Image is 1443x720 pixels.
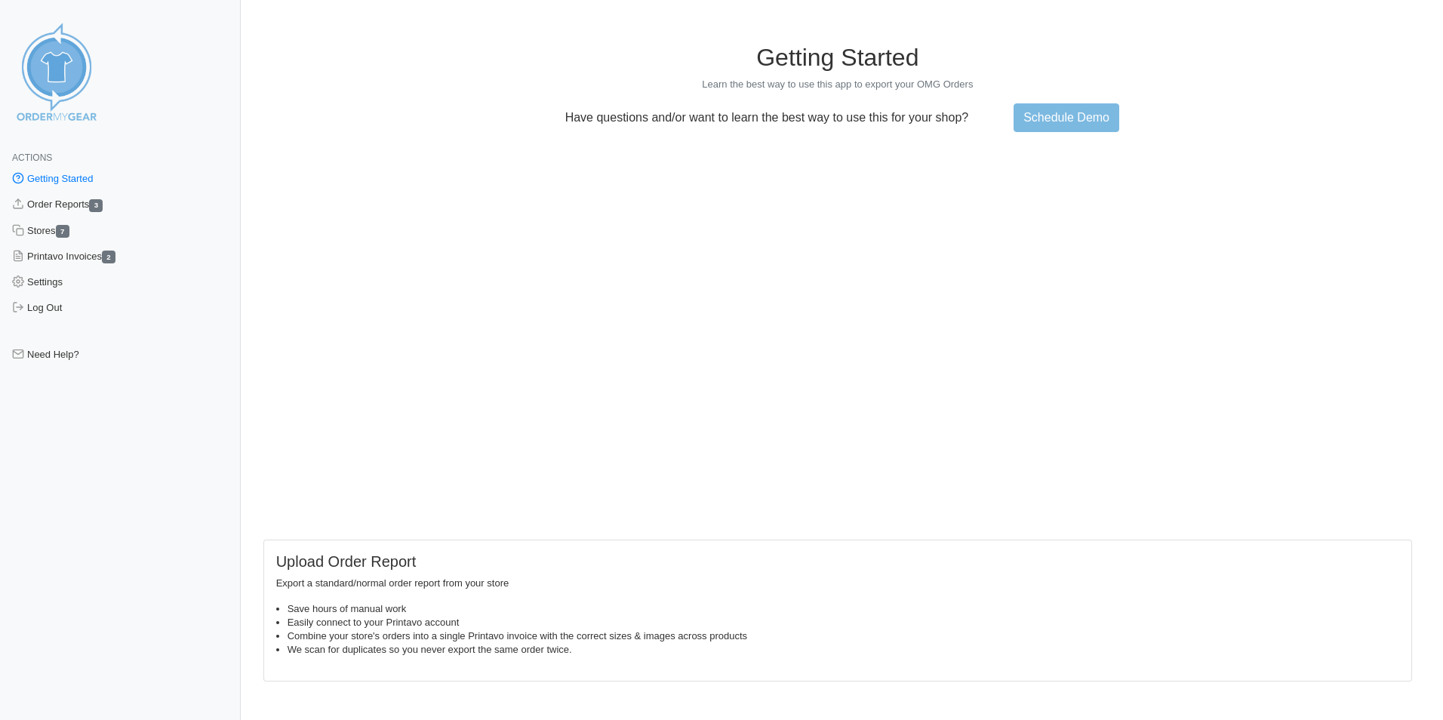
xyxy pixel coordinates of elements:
[288,616,1399,629] li: Easily connect to your Printavo account
[276,577,1399,590] p: Export a standard/normal order report from your store
[263,78,1412,91] p: Learn the best way to use this app to export your OMG Orders
[288,629,1399,643] li: Combine your store's orders into a single Printavo invoice with the correct sizes & images across...
[288,643,1399,657] li: We scan for duplicates so you never export the same order twice.
[263,43,1412,72] h1: Getting Started
[102,251,115,263] span: 2
[89,199,103,212] span: 3
[1014,103,1119,132] a: Schedule Demo
[556,111,978,125] p: Have questions and/or want to learn the best way to use this for your shop?
[56,225,69,238] span: 7
[288,602,1399,616] li: Save hours of manual work
[276,552,1399,571] h5: Upload Order Report
[12,152,52,163] span: Actions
